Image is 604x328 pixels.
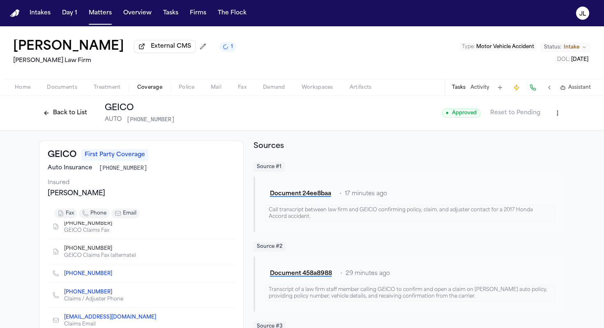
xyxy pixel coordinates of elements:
button: Overview [120,6,155,21]
span: Source # 1 [254,162,285,172]
button: The Flock [214,6,250,21]
button: Edit matter name [13,39,124,54]
button: Make a Call [527,82,539,93]
div: Claims Email [64,321,163,328]
span: Documents [47,84,77,91]
span: Approved [442,109,480,118]
span: [PHONE_NUMBER] [127,115,175,124]
h3: GEICO [48,149,76,161]
span: First Party Coverage [81,149,148,161]
span: [PHONE_NUMBER] [64,220,112,227]
span: Intake [564,44,579,51]
button: Back to List [39,106,91,120]
button: Firms [187,6,210,21]
button: fax [54,208,77,218]
span: Coverage [137,84,162,91]
button: Reset to Pending [485,106,545,120]
span: Workspaces [302,84,333,91]
button: External CMS [134,40,196,53]
span: [PHONE_NUMBER] [64,245,112,252]
h1: [PERSON_NAME] [13,39,124,54]
span: phone [90,210,106,217]
span: Police [179,84,194,91]
span: • [340,270,342,278]
button: 1 active task [219,42,236,52]
div: Claims / Adjuster Phone [64,296,123,303]
span: External CMS [151,42,191,51]
button: Create Immediate Task [511,82,522,93]
span: Fax [238,84,247,91]
a: [EMAIL_ADDRESS][DOMAIN_NAME] [64,314,156,321]
span: • [339,190,341,198]
span: 17 minutes ago [345,190,387,198]
a: Home [10,9,20,17]
button: Tasks [160,6,182,21]
div: GEICO Claims Fax (alternate) [64,252,136,259]
span: 1 [231,44,233,50]
span: Home [15,84,30,91]
span: Status: [544,44,561,51]
button: Edit Type: Motor Vehicle Accident [459,43,537,51]
button: Add Task [494,82,506,93]
span: Treatment [94,84,121,91]
div: Call transcript between law firm and GEICO confirming policy, claim, and adjuster contact for a 2... [265,205,555,222]
button: Activity [470,84,489,91]
span: Artifacts [350,84,372,91]
a: [PHONE_NUMBER] [64,270,112,277]
button: Intakes [26,6,54,21]
span: [PHONE_NUMBER] [99,164,148,172]
span: Auto Insurance [48,164,92,172]
button: Matters [85,6,115,21]
button: Tasks [452,84,466,91]
span: Source # 2 [254,242,286,252]
h2: Sources [254,141,565,152]
h1: GEICO [105,102,175,114]
span: ● [446,110,449,116]
a: [PHONE_NUMBER] [64,289,112,296]
span: Mail [211,84,221,91]
div: [PERSON_NAME] [48,189,235,199]
button: Document 458a8988 [265,266,337,281]
button: Assistant [560,84,591,91]
span: AUTO [105,115,122,124]
span: Assistant [568,84,591,91]
img: Finch Logo [10,9,20,17]
div: GEICO Claims Fax [64,227,119,234]
button: Change status from Intake [540,42,591,52]
span: Motor Vehicle Accident [476,44,534,49]
span: Demand [263,84,285,91]
span: DOL : [557,57,570,62]
button: email [111,208,140,218]
button: Document 24ee8baa [265,187,336,201]
span: fax [66,210,74,217]
span: 29 minutes ago [346,270,390,278]
button: Edit DOL: 2025-09-03 [555,55,591,64]
span: [DATE] [571,57,588,62]
span: Type : [462,44,475,49]
div: Transcript of a law firm staff member calling GEICO to confirm and open a claim on [PERSON_NAME] ... [265,284,555,302]
button: phone [79,208,110,218]
div: Insured [48,179,235,187]
h2: [PERSON_NAME] Law Firm [13,56,236,66]
button: Day 1 [59,6,81,21]
span: email [123,210,136,217]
